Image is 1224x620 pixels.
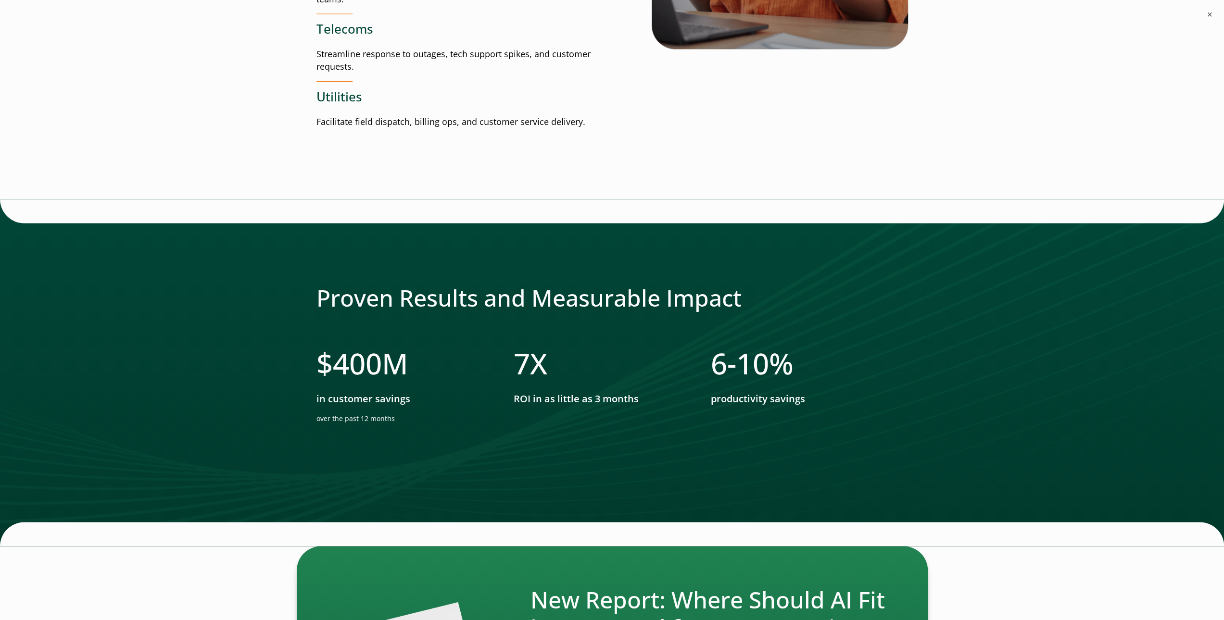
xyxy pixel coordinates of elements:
span: M [382,343,408,383]
p: Facilitate field dispatch, billing ops, and customer service delivery. [316,116,612,128]
span: $ [316,343,333,383]
span: 6- [710,343,736,383]
h3: Utilities [316,89,612,104]
h2: Proven Results and Measurable Impact [316,284,908,311]
span: % [769,343,793,383]
p: in customer savings [316,392,494,406]
h3: Telecoms [316,22,612,37]
button: × [1205,10,1214,19]
p: productivity savings​ [710,392,888,406]
span: 10 [736,343,769,383]
p: Streamline response to outages, tech support spikes, and customer requests. [316,48,612,73]
p: ROI in as little as 3 months [513,392,691,406]
span: 7 [513,343,530,383]
span: X [530,343,547,383]
p: over the past 12 months [316,413,494,423]
span: 400 [333,343,382,383]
